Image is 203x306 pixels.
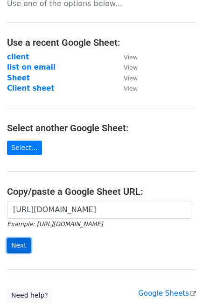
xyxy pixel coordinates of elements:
[124,64,138,71] small: View
[7,53,29,61] a: client
[7,122,196,134] h4: Select another Google Sheet:
[7,201,191,219] input: Paste your Google Sheet URL here
[7,288,52,303] a: Need help?
[124,85,138,92] small: View
[138,289,196,298] a: Google Sheets
[7,238,31,253] input: Next
[124,54,138,61] small: View
[7,221,103,228] small: Example: [URL][DOMAIN_NAME]
[7,84,55,93] a: Client sheet
[114,74,138,82] a: View
[7,63,56,71] a: list on email
[114,84,138,93] a: View
[7,37,196,48] h4: Use a recent Google Sheet:
[7,186,196,197] h4: Copy/paste a Google Sheet URL:
[114,63,138,71] a: View
[114,53,138,61] a: View
[7,74,30,82] a: Sheet
[124,75,138,82] small: View
[7,141,42,155] a: Select...
[156,261,203,306] iframe: Chat Widget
